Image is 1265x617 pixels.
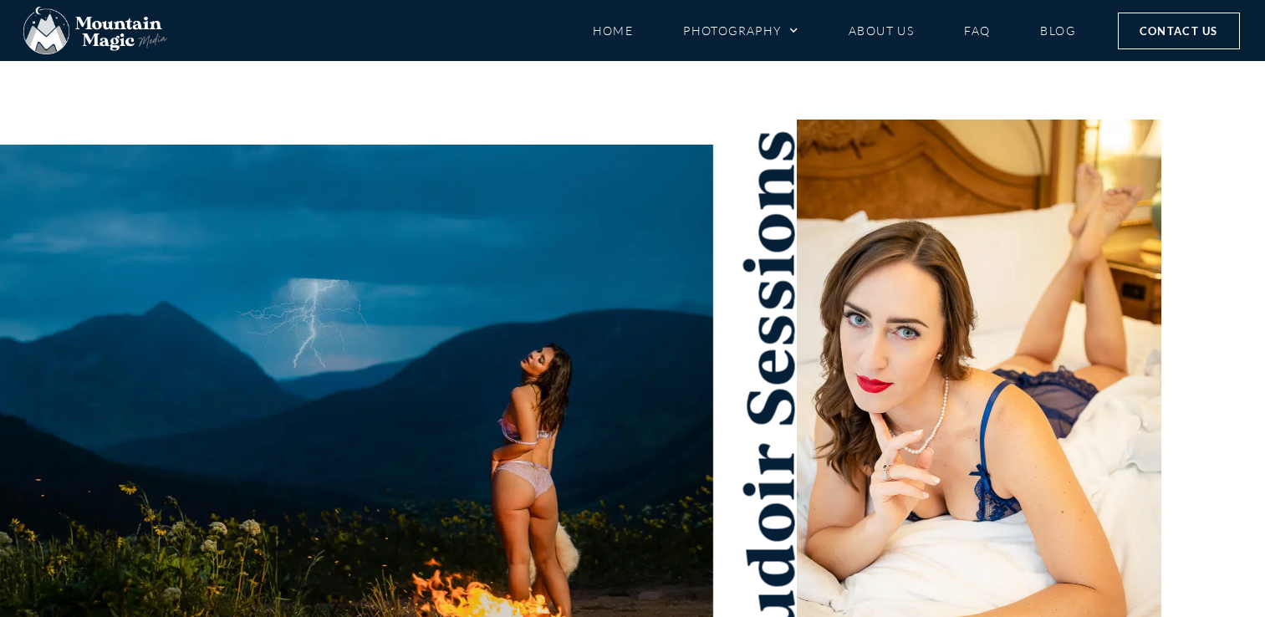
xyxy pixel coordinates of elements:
[593,16,634,45] a: Home
[23,7,167,55] img: Mountain Magic Media photography logo Crested Butte Photographer
[849,16,914,45] a: About Us
[1040,16,1075,45] a: Blog
[683,16,798,45] a: Photography
[964,16,990,45] a: FAQ
[1140,22,1218,40] span: Contact Us
[1118,13,1240,49] a: Contact Us
[593,16,1076,45] nav: Menu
